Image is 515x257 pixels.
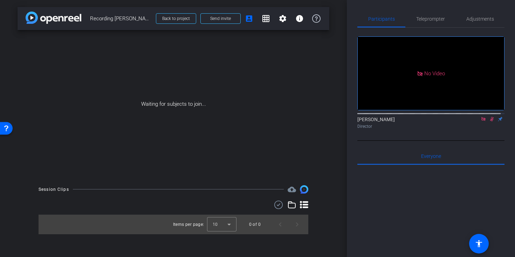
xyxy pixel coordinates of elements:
span: Recording [PERSON_NAME], [PERSON_NAME] [90,12,152,26]
span: No Video [424,70,445,76]
mat-icon: account_box [245,14,253,23]
span: Participants [368,16,395,21]
div: Director [357,123,504,130]
button: Next page [289,216,305,233]
button: Send invite [200,13,241,24]
mat-icon: cloud_upload [288,185,296,194]
div: Items per page: [173,221,204,228]
button: Previous page [272,216,289,233]
button: Back to project [156,13,196,24]
mat-icon: accessibility [475,239,483,248]
mat-icon: info [295,14,304,23]
mat-icon: grid_on [262,14,270,23]
span: Send invite [210,16,231,21]
span: Everyone [421,154,441,159]
img: app-logo [26,12,81,24]
span: Destinations for your clips [288,185,296,194]
span: Back to project [162,16,190,21]
img: Session clips [300,185,308,194]
span: Teleprompter [416,16,445,21]
div: [PERSON_NAME] [357,116,504,130]
span: Adjustments [466,16,494,21]
div: Session Clips [39,186,69,193]
div: Waiting for subjects to join... [18,30,329,178]
mat-icon: settings [279,14,287,23]
div: 0 of 0 [249,221,261,228]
